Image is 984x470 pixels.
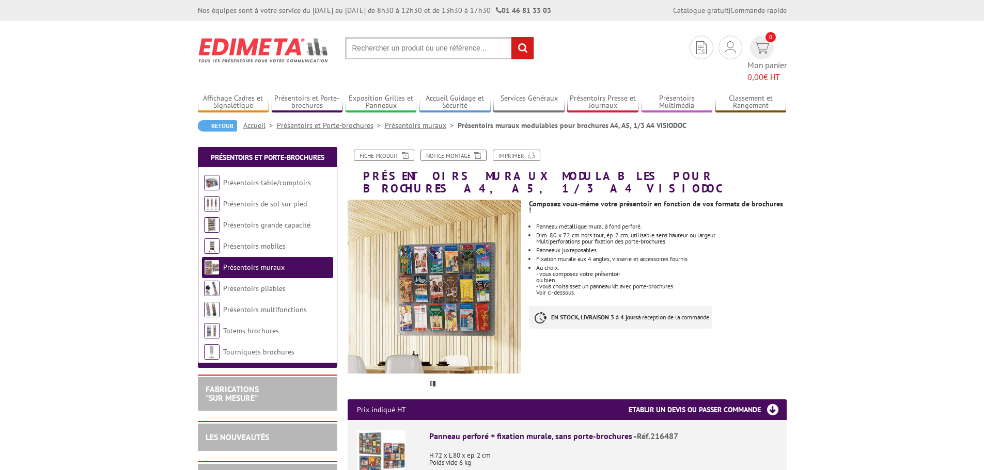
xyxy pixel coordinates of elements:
p: Voir ci-dessous. [536,289,786,296]
a: Exposition Grilles et Panneaux [346,94,417,111]
a: Commande rapide [730,6,787,15]
div: Multiperforations pour fixation des porte-brochures. [536,238,786,245]
strong: EN STOCK, LIVRAISON 3 à 4 jours [551,313,638,321]
p: à réception de la commande [529,306,712,329]
a: FABRICATIONS"Sur Mesure" [206,384,259,403]
input: rechercher [511,37,534,59]
a: Tourniquets brochures [223,347,294,356]
li: Présentoirs muraux modulables pour brochures A4, A5, 1/3 A4 VISIODOC [458,120,686,131]
a: Retour [198,120,237,132]
img: Présentoirs de sol sur pied [204,196,220,212]
div: Panneau perforé + fixation murale, sans porte-brochures - [429,430,777,442]
a: LES NOUVEAUTÉS [206,432,269,442]
img: devis rapide [696,41,707,54]
span: 0,00 [747,72,763,82]
img: Présentoirs grande capacité [204,217,220,233]
a: Accueil [243,121,277,130]
img: Totems brochures [204,323,220,338]
img: Tourniquets brochures [204,344,220,360]
a: Présentoirs de sol sur pied [223,199,307,208]
a: Imprimer [493,150,540,161]
h1: Présentoirs muraux modulables pour brochures A4, A5, 1/3 A4 VISIODOC [340,150,794,195]
a: Présentoirs muraux [223,263,285,272]
strong: 01 46 81 33 03 [496,6,551,15]
p: Prix indiqué HT [357,399,406,420]
p: H 72 x L 80 x ep. 2 cm Poids vide 6 kg [429,445,777,466]
a: Affichage Cadres et Signalétique [198,94,269,111]
img: Edimeta [198,31,330,69]
a: Services Généraux [493,94,565,111]
span: 0 [766,32,776,42]
a: Présentoirs et Porte-brochures [272,94,343,111]
a: Présentoirs pliables [223,284,286,293]
a: Présentoirs multifonctions [223,305,307,314]
img: Présentoirs mobiles [204,238,220,254]
div: | [673,5,787,15]
span: Réf.216487 [637,431,678,441]
li: Fixation murale aux 4 angles, visserie et accessoires fournis [536,256,786,262]
img: Présentoirs muraux [204,260,220,275]
a: Présentoirs Multimédia [642,94,713,111]
img: devis rapide [754,42,769,54]
a: devis rapide 0 Mon panier 0,00€ HT [747,36,787,83]
a: Totems brochures [223,326,279,335]
a: Fiche produit [354,150,414,161]
a: Présentoirs et Porte-brochures [277,121,385,130]
a: Présentoirs et Porte-brochures [211,153,324,162]
a: Présentoirs grande capacité [223,220,310,230]
a: Catalogue gratuit [673,6,729,15]
span: Mon panier [747,59,787,83]
h3: Etablir un devis ou passer commande [629,399,787,420]
p: Au choix: - vous composez votre présentoir ou bien - vous choississez un panneau kit avec porte-b... [536,265,786,289]
img: Présentoirs multifonctions [204,302,220,317]
img: devis rapide [725,41,736,54]
input: Rechercher un produit ou une référence... [345,37,534,59]
li: Panneau métallique mural à fond perforé. [536,223,786,230]
a: Notice Montage [420,150,487,161]
a: Présentoirs muraux [385,121,458,130]
span: € HT [747,71,787,83]
a: Présentoirs table/comptoirs [223,178,311,187]
li: Dim. 80 x 72 cm hors tout, ép. 2 cm, utilisable sens hauteur ou largeur. [536,232,786,245]
div: Nos équipes sont à votre service du [DATE] au [DATE] de 8h30 à 12h30 et de 13h30 à 17h30 [198,5,551,15]
img: Présentoirs pliables [204,281,220,296]
img: Présentoirs table/comptoirs [204,175,220,190]
img: presentoirs_muraux_modulables_brochures_216487_216490_216489_216488.jpg [348,200,522,374]
li: Panneaux juxtaposables [536,247,786,253]
a: Présentoirs mobiles [223,241,286,251]
a: Classement et Rangement [715,94,787,111]
strong: Composez vous-même votre présentoir en fonction de vos formats de brochures ! [529,199,783,215]
a: Présentoirs Presse et Journaux [567,94,638,111]
a: Accueil Guidage et Sécurité [419,94,491,111]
